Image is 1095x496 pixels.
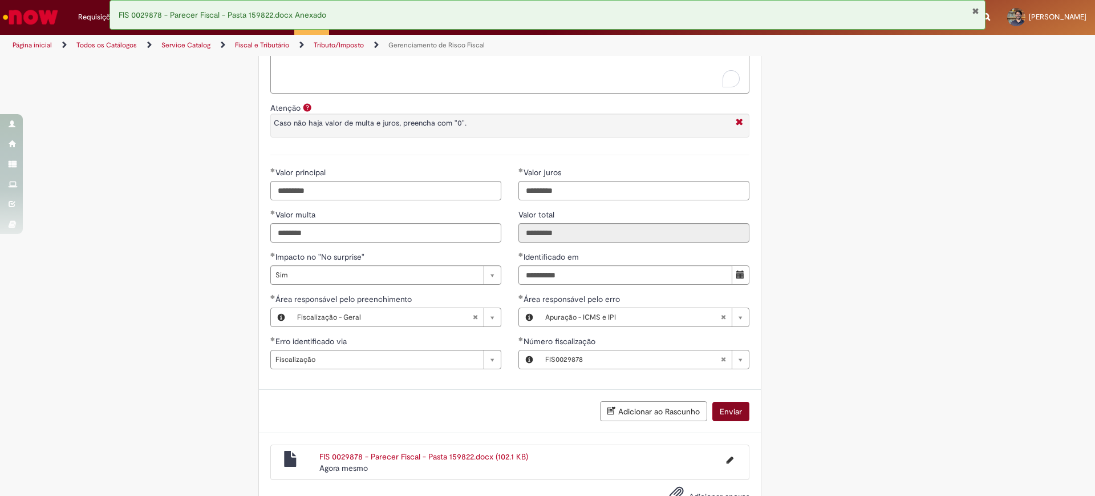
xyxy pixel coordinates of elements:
input: Valor multa [270,223,501,243]
button: Adicionar ao Rascunho [600,401,707,421]
button: Fechar Notificação [972,6,979,15]
span: Obrigatório Preenchido [270,295,275,299]
span: Necessários - Área responsável pelo erro [524,294,622,304]
span: Requisições [78,11,118,23]
span: Valor multa [275,209,318,220]
a: Service Catalog [161,41,210,50]
a: FIS 0029878 - Parecer Fiscal - Pasta 159822.docx (102.1 KB) [319,451,528,462]
span: Ajuda para Atenção [301,103,314,112]
span: Agora mesmo [319,463,368,473]
span: Somente leitura - Valor total [518,209,557,220]
label: Atenção [270,103,301,113]
span: Obrigatório Preenchido [518,252,524,257]
span: Apuração - ICMS e IPI [545,308,720,326]
span: Sim [275,266,478,284]
span: FIS0029878 [545,350,720,369]
a: Limpar campo Área responsável pelo preenchimento [291,308,501,326]
a: Fiscal e Tributário [235,41,289,50]
a: Todos os Catálogos [76,41,137,50]
time: 28/09/2025 19:15:09 [319,463,368,473]
a: FIS0029878Limpar campo Número fiscalização [540,350,749,369]
input: Valor total [518,223,749,243]
ul: Trilhas de página [9,35,721,56]
a: Gerenciamento de Risco Fiscal [388,41,485,50]
i: Fechar More information Por atencao [733,117,746,129]
input: Valor principal [270,181,501,200]
span: Obrigatório Preenchido [518,168,524,172]
button: Área responsável pelo preenchimento, Visualizar este registro Fiscalização - Geral [271,308,291,326]
img: ServiceNow [1,6,60,29]
input: Identificado em 25 April 2025 Friday [518,265,732,285]
abbr: Limpar campo Área responsável pelo erro [715,308,732,326]
span: Caso não haja valor de multa e juros, preencha com "0". [274,118,467,128]
button: Número fiscalização, Visualizar este registro FIS0029878 [519,350,540,369]
input: Valor juros [518,181,749,200]
abbr: Limpar campo Área responsável pelo preenchimento [467,308,484,326]
a: Página inicial [13,41,52,50]
span: Necessários - Área responsável pelo preenchimento [275,294,414,304]
abbr: Limpar campo Número fiscalização [715,350,732,369]
a: Tributo/Imposto [314,41,364,50]
span: [PERSON_NAME] [1029,12,1086,22]
button: Enviar [712,402,749,421]
span: Obrigatório Preenchido [270,252,275,257]
span: Obrigatório Preenchido [270,337,275,341]
span: Impacto no "No surprise" [275,252,367,262]
span: Erro identificado via [275,336,349,346]
span: Obrigatório Preenchido [270,210,275,215]
span: Número fiscalização [524,336,598,346]
span: Fiscalização [275,350,478,369]
a: Limpar campo Área responsável pelo erro [540,308,749,326]
span: Obrigatório Preenchido [270,168,275,172]
span: FIS 0029878 - Parecer Fiscal - Pasta 159822.docx Anexado [119,10,326,20]
button: Mostrar calendário para Identificado em [732,265,749,285]
span: Valor principal [275,167,328,178]
span: Valor juros [524,167,563,178]
span: Obrigatório Preenchido [518,295,524,299]
span: Fiscalização - Geral [297,308,472,326]
button: Editar nome de arquivo FIS 0029878 - Parecer Fiscal - Pasta 159822.docx [720,451,740,469]
button: Área responsável pelo erro, Visualizar este registro Apuração - ICMS e IPI [519,308,540,326]
span: Obrigatório Preenchido [518,337,524,341]
span: Identificado em [524,252,581,262]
